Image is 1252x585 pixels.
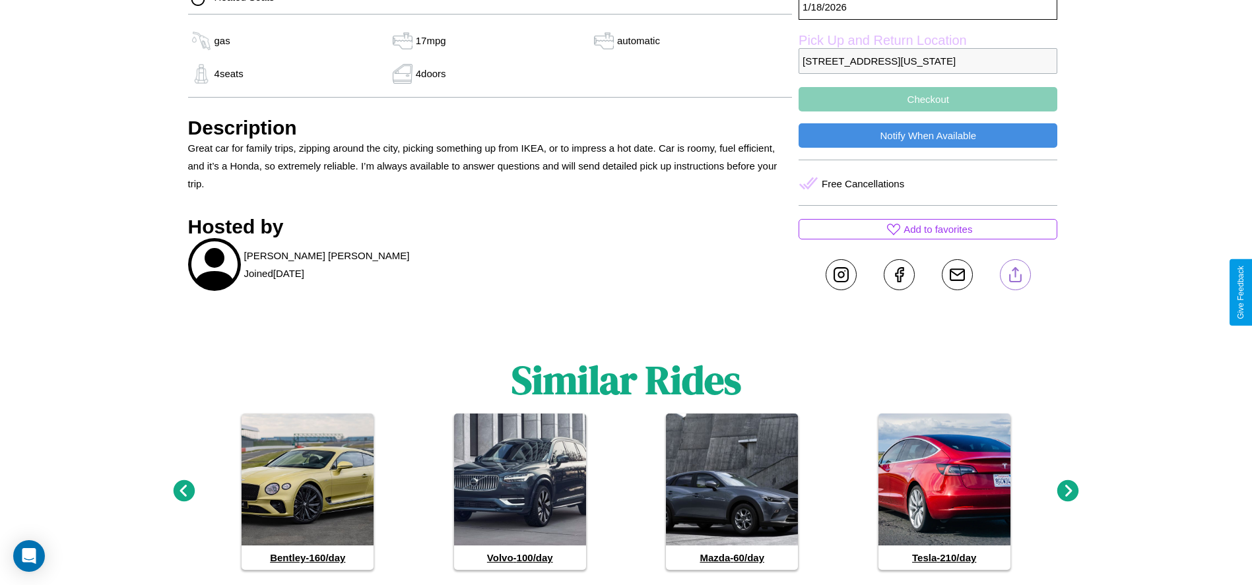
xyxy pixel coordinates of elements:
[666,414,798,570] a: Mazda-60/day
[188,64,214,84] img: gas
[617,32,660,49] p: automatic
[188,139,793,193] p: Great car for family trips, zipping around the city, picking something up from IKEA, or to impres...
[799,219,1057,239] button: Add to favorites
[214,65,244,82] p: 4 seats
[242,414,374,570] a: Bentley-160/day
[214,32,230,49] p: gas
[878,414,1010,570] a: Tesla-210/day
[416,65,446,82] p: 4 doors
[822,175,904,193] p: Free Cancellations
[242,545,374,570] h4: Bentley - 160 /day
[188,31,214,51] img: gas
[244,264,304,282] p: Joined [DATE]
[591,31,617,51] img: gas
[666,545,798,570] h4: Mazda - 60 /day
[416,32,446,49] p: 17 mpg
[454,545,586,570] h4: Volvo - 100 /day
[511,353,741,407] h1: Similar Rides
[878,545,1010,570] h4: Tesla - 210 /day
[1236,266,1245,319] div: Give Feedback
[799,48,1057,74] p: [STREET_ADDRESS][US_STATE]
[244,247,410,264] p: [PERSON_NAME] [PERSON_NAME]
[13,540,45,572] div: Open Intercom Messenger
[389,64,416,84] img: gas
[799,33,1057,48] label: Pick Up and Return Location
[454,414,586,570] a: Volvo-100/day
[799,87,1057,111] button: Checkout
[799,123,1057,148] button: Notify When Available
[904,220,972,238] p: Add to favorites
[389,31,416,51] img: gas
[188,216,793,238] h3: Hosted by
[188,117,793,139] h3: Description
